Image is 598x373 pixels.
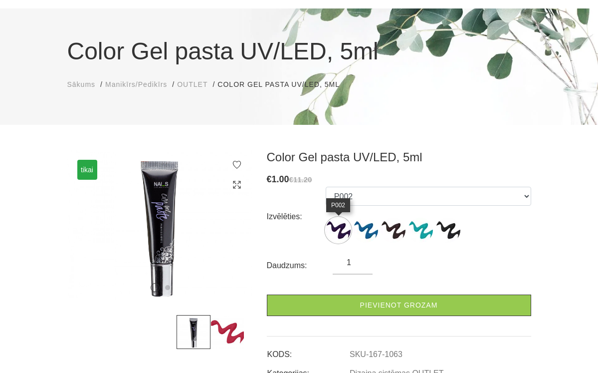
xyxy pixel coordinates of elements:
[267,342,349,361] td: KODS:
[267,150,531,165] h3: Color Gel pasta UV/LED, 5ml
[67,79,96,90] a: Sākums
[165,285,170,290] button: 2 of 2
[217,79,349,90] li: Color Gel pasta UV/LED, 5ml
[177,80,207,88] span: OUTLET
[272,174,289,184] span: 1.00
[105,79,167,90] a: Manikīrs/Pedikīrs
[353,218,378,243] img: ...
[105,80,167,88] span: Manikīrs/Pedikīrs
[267,258,333,274] div: Daudzums:
[381,218,405,243] img: ...
[67,80,96,88] span: Sākums
[177,315,210,349] img: ...
[435,218,460,243] img: ...
[350,350,402,359] a: SKU-167-1063
[151,283,160,292] button: 1 of 2
[289,175,312,184] s: €11.20
[67,33,531,69] h1: Color Gel pasta UV/LED, 5ml
[267,174,272,184] span: €
[77,160,97,180] span: tikai e-veikalā
[210,315,244,349] img: ...
[177,79,207,90] a: OUTLET
[408,218,433,243] img: ...
[267,295,531,316] a: Pievienot grozam
[326,218,351,243] img: ...
[67,150,252,300] img: ...
[267,209,326,225] div: Izvēlēties:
